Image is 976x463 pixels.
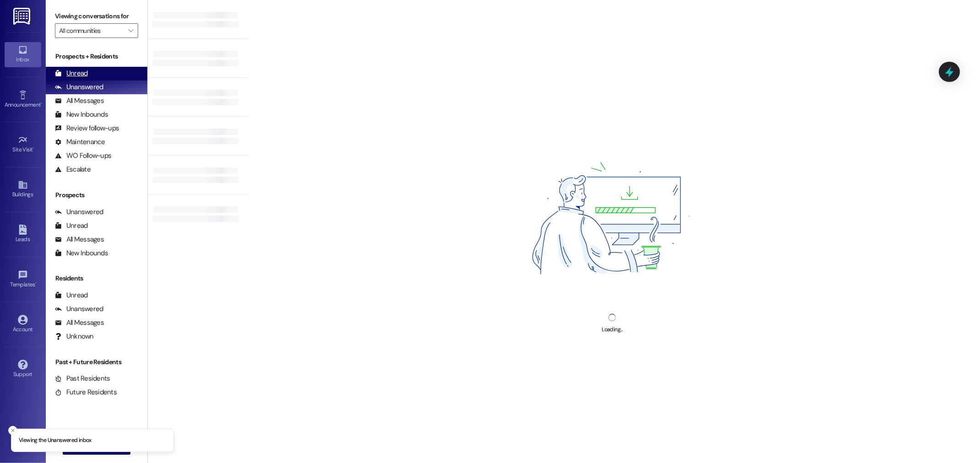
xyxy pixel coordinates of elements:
[55,110,108,119] div: New Inbounds
[5,357,41,382] a: Support
[5,267,41,292] a: Templates •
[5,312,41,337] a: Account
[55,221,88,231] div: Unread
[55,9,138,23] label: Viewing conversations for
[55,388,117,397] div: Future Residents
[55,374,110,383] div: Past Residents
[55,332,94,341] div: Unknown
[55,207,103,217] div: Unanswered
[5,42,41,67] a: Inbox
[128,27,133,34] i: 
[55,151,111,161] div: WO Follow-ups
[55,165,91,174] div: Escalate
[55,248,108,258] div: New Inbounds
[46,274,147,283] div: Residents
[41,100,42,107] span: •
[5,222,41,247] a: Leads
[55,304,103,314] div: Unanswered
[46,357,147,367] div: Past + Future Residents
[602,325,622,334] div: Loading...
[55,291,88,300] div: Unread
[46,52,147,61] div: Prospects + Residents
[59,23,124,38] input: All communities
[33,145,34,151] span: •
[5,132,41,157] a: Site Visit •
[8,426,17,435] button: Close toast
[55,318,104,328] div: All Messages
[46,190,147,200] div: Prospects
[19,436,92,445] p: Viewing the Unanswered inbox
[13,8,32,25] img: ResiDesk Logo
[55,69,88,78] div: Unread
[55,137,105,147] div: Maintenance
[35,280,37,286] span: •
[5,177,41,202] a: Buildings
[55,96,104,106] div: All Messages
[55,124,119,133] div: Review follow-ups
[55,82,103,92] div: Unanswered
[55,235,104,244] div: All Messages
